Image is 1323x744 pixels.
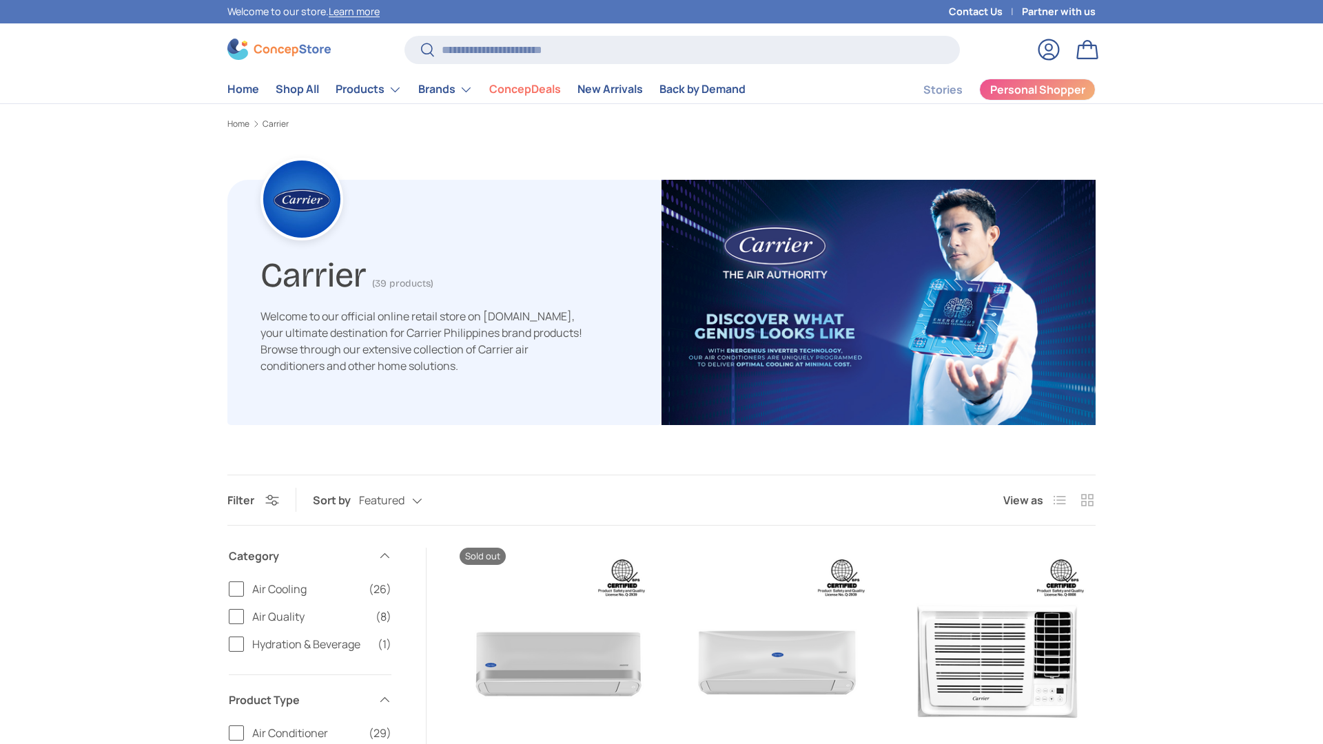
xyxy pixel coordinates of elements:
[979,79,1096,101] a: Personal Shopper
[252,608,367,625] span: Air Quality
[227,118,1096,130] nav: Breadcrumbs
[227,120,249,128] a: Home
[336,76,402,103] a: Products
[489,76,561,103] a: ConcepDeals
[252,725,360,741] span: Air Conditioner
[227,76,746,103] nav: Primary
[260,249,367,296] h1: Carrier
[227,76,259,103] a: Home
[949,4,1022,19] a: Contact Us
[369,581,391,597] span: (26)
[577,76,643,103] a: New Arrivals
[378,636,391,652] span: (1)
[410,76,481,103] summary: Brands
[659,76,746,103] a: Back by Demand
[418,76,473,103] a: Brands
[263,120,289,128] a: Carrier
[227,493,279,508] button: Filter
[890,76,1096,103] nav: Secondary
[327,76,410,103] summary: Products
[227,4,380,19] p: Welcome to our store.
[252,581,360,597] span: Air Cooling
[661,180,1096,425] img: carrier-banner-image-concepstore
[227,39,331,60] img: ConcepStore
[376,608,391,625] span: (8)
[229,692,369,708] span: Product Type
[1003,492,1043,508] span: View as
[227,493,254,508] span: Filter
[359,494,404,507] span: Featured
[359,488,450,513] button: Featured
[260,308,584,374] p: Welcome to our official online retail store on [DOMAIN_NAME], your ultimate destination for Carri...
[276,76,319,103] a: Shop All
[990,84,1085,95] span: Personal Shopper
[923,76,963,103] a: Stories
[313,492,359,508] label: Sort by
[229,675,391,725] summary: Product Type
[369,725,391,741] span: (29)
[372,278,433,289] span: (39 products)
[252,636,369,652] span: Hydration & Beverage
[229,548,369,564] span: Category
[229,531,391,581] summary: Category
[329,5,380,18] a: Learn more
[1022,4,1096,19] a: Partner with us
[460,548,506,565] span: Sold out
